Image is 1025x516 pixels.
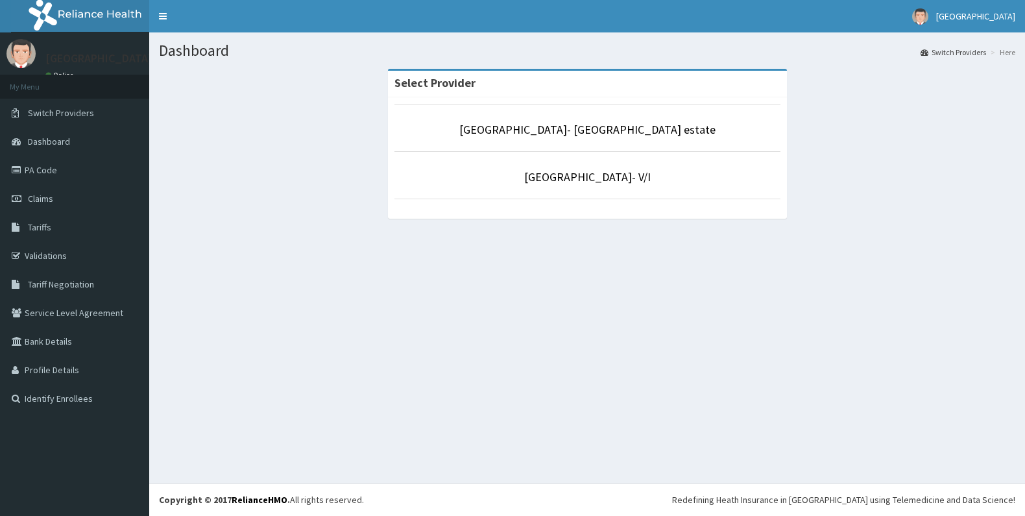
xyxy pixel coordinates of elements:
[28,136,70,147] span: Dashboard
[159,494,290,506] strong: Copyright © 2017 .
[45,53,152,64] p: [GEOGRAPHIC_DATA]
[987,47,1015,58] li: Here
[159,42,1015,59] h1: Dashboard
[232,494,287,506] a: RelianceHMO
[45,71,77,80] a: Online
[394,75,476,90] strong: Select Provider
[912,8,928,25] img: User Image
[921,47,986,58] a: Switch Providers
[672,493,1015,506] div: Redefining Heath Insurance in [GEOGRAPHIC_DATA] using Telemedicine and Data Science!
[6,39,36,68] img: User Image
[28,107,94,119] span: Switch Providers
[936,10,1015,22] span: [GEOGRAPHIC_DATA]
[149,483,1025,516] footer: All rights reserved.
[459,122,716,137] a: [GEOGRAPHIC_DATA]- [GEOGRAPHIC_DATA] estate
[28,278,94,290] span: Tariff Negotiation
[524,169,651,184] a: [GEOGRAPHIC_DATA]- V/I
[28,221,51,233] span: Tariffs
[28,193,53,204] span: Claims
